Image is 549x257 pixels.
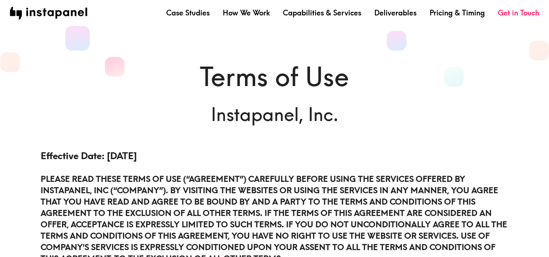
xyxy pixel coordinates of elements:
a: Get in Touch [498,8,539,18]
h3: Effective Date: [DATE] [41,149,509,163]
h1: Terms of Use [41,58,509,95]
img: instapanel [10,7,87,19]
a: Deliverables [374,8,417,18]
a: Case Studies [166,8,210,18]
h6: Instapanel, Inc. [41,102,509,127]
a: How We Work [223,8,270,18]
a: Capabilities & Services [283,8,361,18]
a: Pricing & Timing [430,8,485,18]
